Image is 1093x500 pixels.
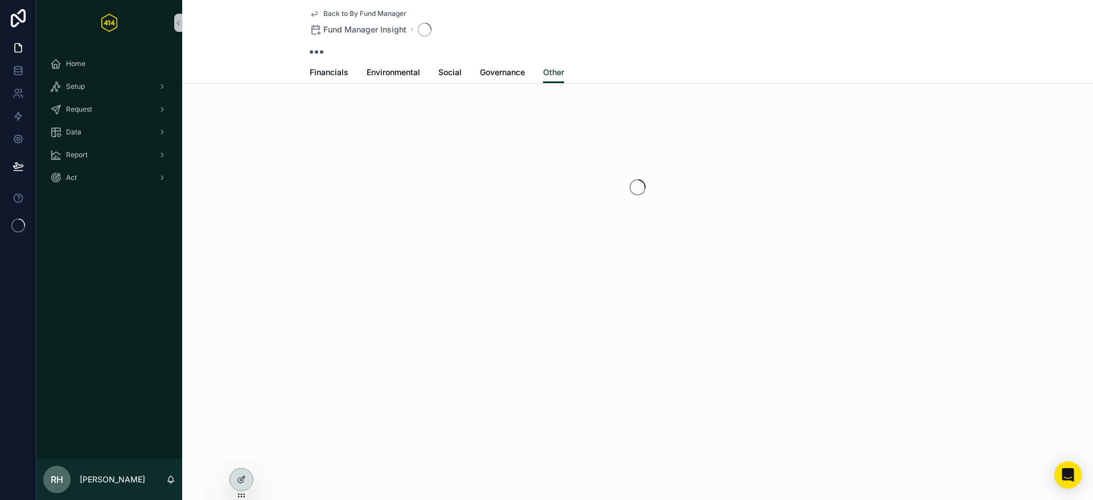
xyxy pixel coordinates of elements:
[367,67,420,78] span: Environmental
[43,76,175,97] a: Setup
[310,9,406,18] a: Back to By Fund Manager
[43,167,175,188] a: Act
[480,62,525,85] a: Governance
[323,9,406,18] span: Back to By Fund Manager
[43,99,175,120] a: Request
[438,67,462,78] span: Social
[101,14,117,32] img: App logo
[1054,461,1082,489] div: Open Intercom Messenger
[480,67,525,78] span: Governance
[367,62,420,85] a: Environmental
[310,67,348,78] span: Financials
[43,145,175,165] a: Report
[323,24,406,35] span: Fund Manager Insight
[80,474,145,485] p: [PERSON_NAME]
[43,122,175,142] a: Data
[43,54,175,74] a: Home
[310,62,348,85] a: Financials
[66,150,88,159] span: Report
[543,62,564,84] a: Other
[438,62,462,85] a: Social
[36,46,182,203] div: scrollable content
[66,105,92,114] span: Request
[66,82,85,91] span: Setup
[66,59,85,68] span: Home
[51,473,63,486] span: RH
[310,24,406,35] a: Fund Manager Insight
[66,128,81,137] span: Data
[543,67,564,78] span: Other
[66,173,77,182] span: Act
